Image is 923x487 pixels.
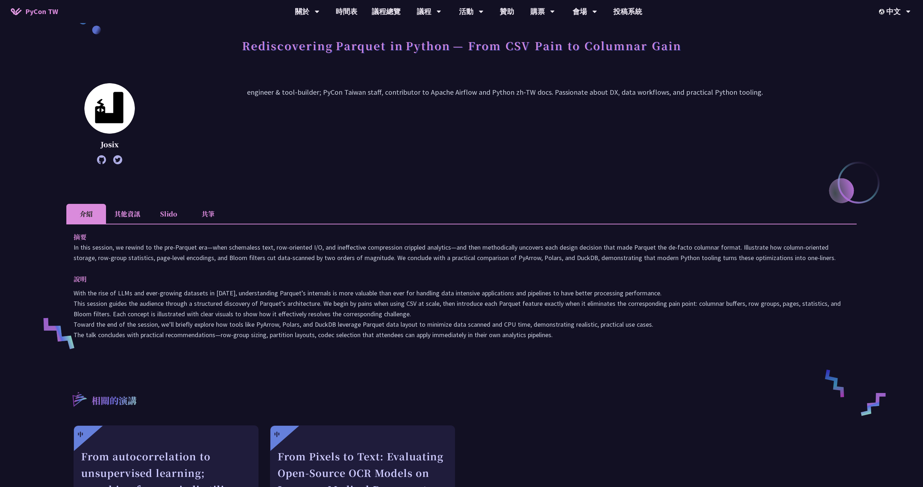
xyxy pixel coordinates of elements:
li: Slido [149,204,188,224]
li: 其他資訊 [106,204,149,224]
p: 摘要 [74,232,835,242]
img: Home icon of PyCon TW 2025 [11,8,22,15]
div: 中 [78,430,83,439]
img: Josix [84,83,135,134]
div: 中 [274,430,280,439]
h1: Rediscovering Parquet in Python — From CSV Pain to Columnar Gain [242,35,681,56]
img: Locale Icon [879,9,886,14]
li: 介紹 [66,204,106,224]
p: Josix [84,139,135,150]
span: PyCon TW [25,6,58,17]
p: In this session, we rewind to the pre‑Parquet era—when schemaless text, row‑oriented I/O, and ine... [74,242,849,263]
img: r3.8d01567.svg [62,381,97,416]
p: engineer & tool-builder; PyCon Taiwan staff, contributor to Apache Airflow and Python zh-TW docs.... [153,87,857,161]
p: With the rise of LLMs and ever-growing datasets in [DATE], understanding Parquet’s internals is m... [74,288,849,340]
p: 說明 [74,274,835,284]
li: 共筆 [188,204,228,224]
a: PyCon TW [4,3,65,21]
p: 相關的演講 [92,394,137,408]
